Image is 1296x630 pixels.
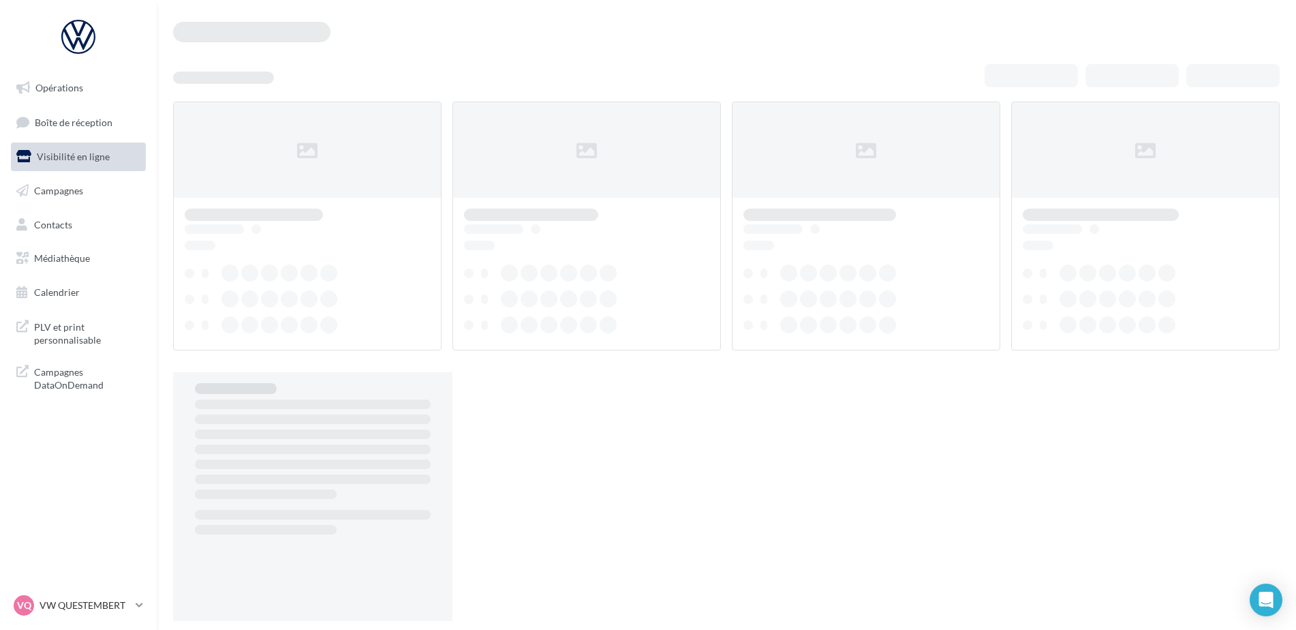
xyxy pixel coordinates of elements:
span: Visibilité en ligne [37,151,110,162]
span: PLV et print personnalisable [34,318,140,347]
span: Contacts [34,218,72,230]
span: Calendrier [34,286,80,298]
span: VQ [17,599,31,612]
a: Contacts [8,211,149,239]
a: Médiathèque [8,244,149,273]
a: Campagnes [8,177,149,205]
a: VQ VW QUESTEMBERT [11,592,146,618]
a: Boîte de réception [8,108,149,137]
span: Médiathèque [34,252,90,264]
a: Opérations [8,74,149,102]
a: Calendrier [8,278,149,307]
a: Visibilité en ligne [8,142,149,171]
span: Campagnes [34,185,83,196]
p: VW QUESTEMBERT [40,599,130,612]
a: Campagnes DataOnDemand [8,357,149,397]
span: Boîte de réception [35,116,112,127]
span: Campagnes DataOnDemand [34,363,140,392]
span: Opérations [35,82,83,93]
a: PLV et print personnalisable [8,312,149,352]
div: Open Intercom Messenger [1250,584,1282,616]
